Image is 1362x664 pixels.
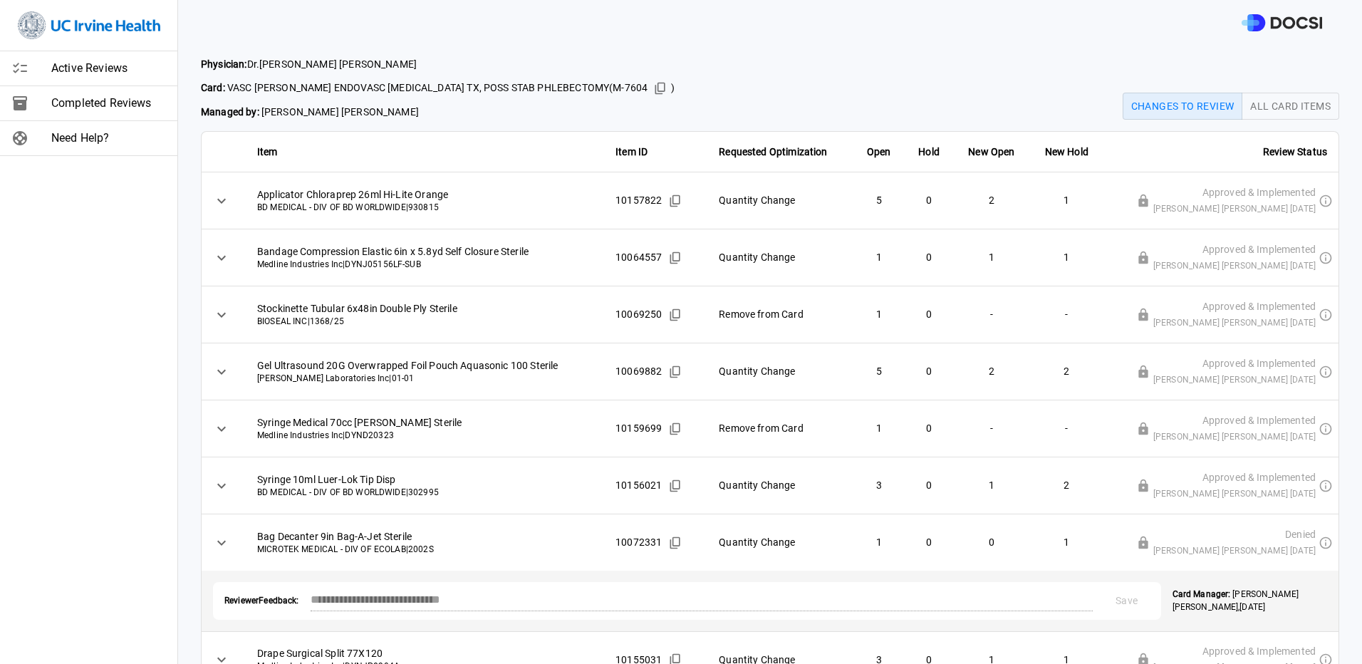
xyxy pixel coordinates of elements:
[1153,486,1316,502] span: [PERSON_NAME] [PERSON_NAME] [DATE]
[953,343,1030,400] td: 2
[257,544,593,556] span: MICROTEK MEDICAL - DIV OF ECOLAB | 2002S
[1153,543,1316,559] span: [PERSON_NAME] [PERSON_NAME] [DATE]
[257,259,593,271] span: Medline Industries Inc | DYNJ05156LF-SUB
[665,190,686,212] button: Copied!
[1153,429,1316,445] span: [PERSON_NAME] [PERSON_NAME] [DATE]
[707,172,853,229] td: Quantity Change
[867,146,891,157] strong: Open
[615,421,662,435] span: 10159699
[257,202,593,214] span: BD MEDICAL - DIV OF BD WORLDWIDE | 930815
[665,532,686,554] button: Copied!
[953,457,1030,514] td: 1
[1202,643,1316,660] span: Approved & Implemented
[51,130,166,147] span: Need Help?
[1319,251,1333,265] svg: This physician requested card update has been or is in the process of being reviewed by another m...
[257,358,593,373] span: Gel Ultrasound 20G Overwrapped Foil Pouch Aquasonic 100 Sterile
[1030,514,1103,571] td: 1
[1030,400,1103,457] td: -
[1202,242,1316,258] span: Approved & Implemented
[1319,536,1333,550] svg: This physician requested card update has been or is in the process of being reviewed by another m...
[1319,194,1333,208] svg: This physician requested card update has been or is in the process of being reviewed by another m...
[224,595,299,607] span: Reviewer Feedback:
[1153,258,1316,274] span: [PERSON_NAME] [PERSON_NAME] [DATE]
[1173,588,1327,613] p: [PERSON_NAME] [PERSON_NAME] , [DATE]
[1319,479,1333,493] svg: This physician requested card update has been or is in the process of being reviewed by another m...
[719,146,827,157] strong: Requested Optimization
[615,193,662,207] span: 10157822
[905,400,953,457] td: 0
[201,58,247,70] strong: Physician:
[1153,315,1316,331] span: [PERSON_NAME] [PERSON_NAME] [DATE]
[665,361,686,383] button: Copied!
[707,400,853,457] td: Remove from Card
[1153,201,1316,217] span: [PERSON_NAME] [PERSON_NAME] [DATE]
[1030,286,1103,343] td: -
[257,244,593,259] span: Bandage Compression Elastic 6in x 5.8yd Self Closure Sterile
[257,146,278,157] strong: Item
[1319,308,1333,322] svg: This physician requested card update has been or is in the process of being reviewed by another m...
[257,316,593,328] span: BIOSEAL INC | 1368/25
[51,95,166,112] span: Completed Reviews
[1242,93,1339,120] button: All Card Items
[665,475,686,497] button: Copied!
[953,514,1030,571] td: 0
[201,105,675,120] span: [PERSON_NAME] [PERSON_NAME]
[905,286,953,343] td: 0
[1123,93,1243,120] button: Changes to Review
[1202,470,1316,486] span: Approved & Implemented
[51,60,166,77] span: Active Reviews
[257,529,593,544] span: Bag Decanter 9in Bag-A-Jet Sterile
[905,457,953,514] td: 0
[257,187,593,202] span: Applicator Chloraprep 26ml Hi-Lite Orange
[1202,413,1316,429] span: Approved & Implemented
[615,146,648,157] strong: Item ID
[257,301,593,316] span: Stockinette Tubular 6x48in Double Ply Sterile
[201,57,675,72] span: Dr. [PERSON_NAME] [PERSON_NAME]
[257,472,593,487] span: Syringe 10ml Luer-Lok Tip Disp
[1319,422,1333,436] svg: This physician requested card update has been or is in the process of being reviewed by another m...
[615,364,662,378] span: 10069882
[665,247,686,269] button: Copied!
[615,478,662,492] span: 10156021
[707,343,853,400] td: Quantity Change
[905,172,953,229] td: 0
[1030,229,1103,286] td: 1
[665,304,686,326] button: Copied!
[953,172,1030,229] td: 2
[853,286,905,343] td: 1
[18,11,160,39] img: Site Logo
[918,146,940,157] strong: Hold
[968,146,1014,157] strong: New Open
[1263,146,1327,157] strong: Review Status
[1202,356,1316,372] span: Approved & Implemented
[1045,146,1088,157] strong: New Hold
[707,514,853,571] td: Quantity Change
[1202,185,1316,201] span: Approved & Implemented
[853,172,905,229] td: 5
[1173,589,1230,599] strong: Card Manager:
[707,229,853,286] td: Quantity Change
[953,400,1030,457] td: -
[905,343,953,400] td: 0
[707,286,853,343] td: Remove from Card
[615,250,662,264] span: 10064557
[201,78,675,99] span: VASC [PERSON_NAME] ENDOVASC [MEDICAL_DATA] TX, POSS STAB PHLEBECTOMY ( M-7604 )
[953,286,1030,343] td: -
[201,106,259,118] strong: Managed by:
[201,82,225,93] strong: Card:
[707,457,853,514] td: Quantity Change
[1319,365,1333,379] svg: This physician requested card update has been or is in the process of being reviewed by another m...
[853,400,905,457] td: 1
[853,229,905,286] td: 1
[257,646,593,660] span: Drape Surgical Split 77X120
[853,343,905,400] td: 5
[257,415,593,430] span: Syringe Medical 70cc [PERSON_NAME] Sterile
[665,418,686,440] button: Copied!
[615,307,662,321] span: 10069250
[1285,526,1316,543] span: Denied
[257,430,593,442] span: Medline Industries Inc | DYND20323
[1030,343,1103,400] td: 2
[650,78,671,99] button: Copied!
[853,457,905,514] td: 3
[1242,14,1322,32] img: DOCSI Logo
